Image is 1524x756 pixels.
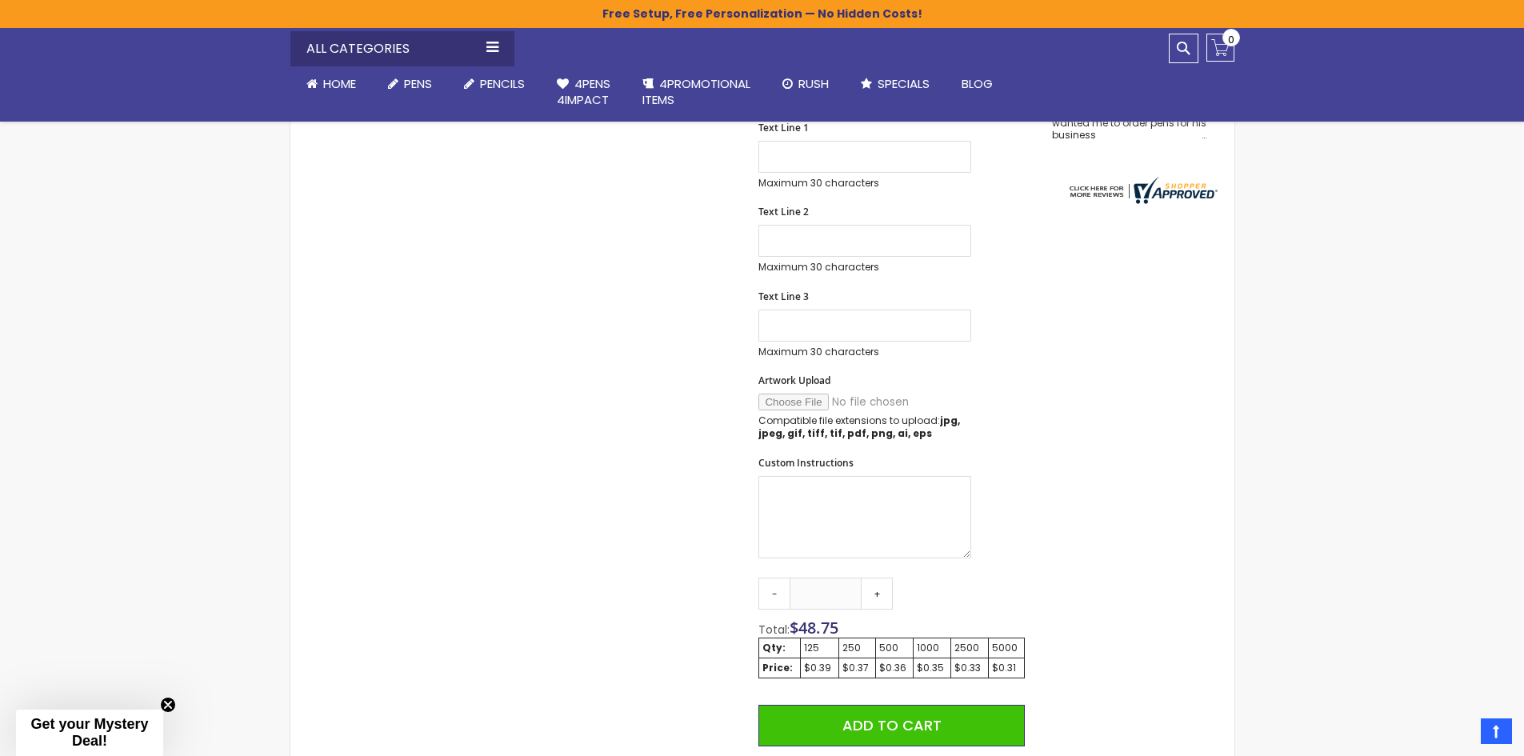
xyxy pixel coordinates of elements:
div: $0.33 [954,662,984,674]
img: 4pens.com widget logo [1066,177,1218,204]
div: 2500 [954,642,984,654]
a: Pencils [448,66,541,102]
a: - [758,578,790,610]
a: 4pens.com certificate URL [1066,194,1218,207]
div: 5000 [992,642,1021,654]
p: Maximum 30 characters [758,261,971,274]
button: Close teaser [160,697,176,713]
span: Text Line 2 [758,205,809,218]
span: Add to Cart [842,715,942,735]
span: Pens [404,75,432,92]
a: Specials [845,66,946,102]
a: Home [290,66,372,102]
div: $0.36 [879,662,910,674]
p: Compatible file extensions to upload: [758,414,971,440]
span: Pencils [480,75,525,92]
span: Text Line 3 [758,290,809,303]
span: Rush [798,75,829,92]
div: Get your Mystery Deal!Close teaser [16,710,163,756]
span: Get your Mystery Deal! [30,716,148,749]
div: Very easy site to use boyfriend wanted me to order pens for his business [1052,106,1207,141]
a: Pens [372,66,448,102]
span: 0 [1228,32,1234,47]
div: $0.37 [842,662,872,674]
button: Add to Cart [758,705,1024,746]
span: Custom Instructions [758,456,854,470]
p: Maximum 30 characters [758,346,971,358]
div: $0.35 [917,662,947,674]
span: Artwork Upload [758,374,830,387]
span: 4Pens 4impact [557,75,610,108]
div: $0.39 [804,662,834,674]
a: 4Pens4impact [541,66,626,118]
div: 250 [842,642,872,654]
a: Rush [766,66,845,102]
strong: jpg, jpeg, gif, tiff, tif, pdf, png, ai, eps [758,414,960,440]
strong: Qty: [762,641,786,654]
a: + [861,578,893,610]
span: Text Line 1 [758,121,809,134]
div: 125 [804,642,834,654]
a: Blog [946,66,1009,102]
a: 0 [1206,34,1234,62]
span: Specials [878,75,930,92]
span: Total: [758,622,790,638]
span: 4PROMOTIONAL ITEMS [642,75,750,108]
a: 4PROMOTIONALITEMS [626,66,766,118]
span: Blog [962,75,993,92]
strong: Price: [762,661,793,674]
div: All Categories [290,31,514,66]
div: $0.31 [992,662,1021,674]
span: $ [790,617,838,638]
span: Home [323,75,356,92]
span: 48.75 [798,617,838,638]
p: Maximum 30 characters [758,177,971,190]
div: 500 [879,642,910,654]
div: 1000 [917,642,947,654]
